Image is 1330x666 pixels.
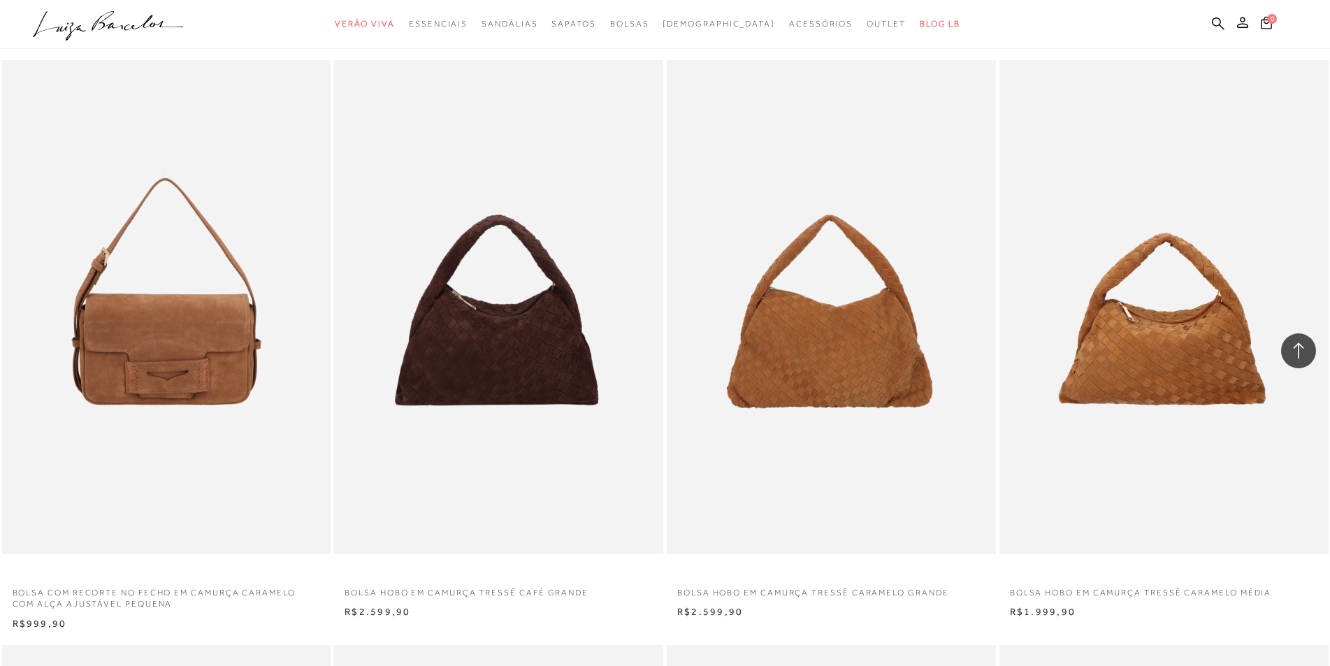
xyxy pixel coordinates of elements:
span: Verão Viva [335,19,395,29]
span: Outlet [867,19,906,29]
a: noSubCategoriesText [663,11,775,37]
span: R$999,90 [13,618,67,629]
img: BOLSA HOBO EM CAMURÇA TRESSÊ CAFÉ GRANDE [335,62,662,551]
a: BOLSA HOBO EM CAMURÇA TRESSÊ CARAMELO GRANDE [667,579,996,599]
span: Bolsas [610,19,649,29]
span: 0 [1267,14,1277,24]
span: BLOG LB [920,19,960,29]
a: categoryNavScreenReaderText [789,11,853,37]
img: BOLSA HOBO EM CAMURÇA TRESSÊ CARAMELO MÉDIA [1001,62,1327,551]
a: categoryNavScreenReaderText [867,11,906,37]
button: 0 [1257,15,1276,34]
span: Acessórios [789,19,853,29]
a: BOLSA HOBO EM CAMURÇA TRESSÊ CARAMELO MÉDIA [999,579,1329,599]
img: BOLSA COM RECORTE NO FECHO EM CAMURÇA CARAMELO COM ALÇA AJUSTÁVEL PEQUENA [3,62,330,551]
img: BOLSA HOBO EM CAMURÇA TRESSÊ CARAMELO GRANDE [668,62,995,551]
span: R$2.599,90 [677,606,743,617]
a: categoryNavScreenReaderText [335,11,395,37]
a: BOLSA HOBO EM CAMURÇA TRESSÊ CAFÉ GRANDE [334,579,663,599]
a: categoryNavScreenReaderText [409,11,468,37]
a: categoryNavScreenReaderText [610,11,649,37]
span: Sapatos [551,19,595,29]
a: BLOG LB [920,11,960,37]
a: categoryNavScreenReaderText [482,11,537,37]
span: R$2.599,90 [345,606,410,617]
a: categoryNavScreenReaderText [551,11,595,37]
span: R$1.999,90 [1010,606,1076,617]
span: Sandálias [482,19,537,29]
span: [DEMOGRAPHIC_DATA] [663,19,775,29]
span: Essenciais [409,19,468,29]
a: BOLSA COM RECORTE NO FECHO EM CAMURÇA CARAMELO COM ALÇA AJUSTÁVEL PEQUENA [2,579,331,611]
